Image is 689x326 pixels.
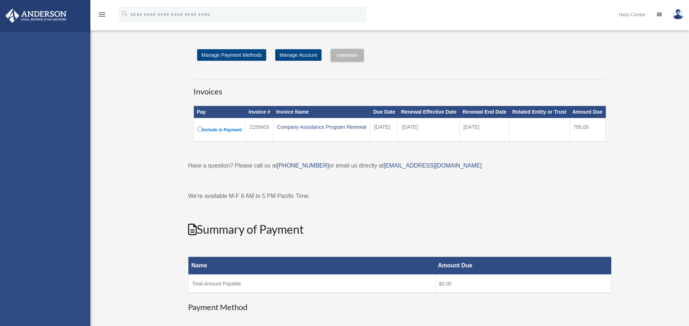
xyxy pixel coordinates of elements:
i: search [121,10,129,18]
th: Pay [194,106,246,118]
a: [PHONE_NUMBER] [277,162,329,169]
td: [DATE] [398,118,460,142]
label: Include in Payment [197,125,242,134]
th: Renewal Effective Date [398,106,460,118]
a: [EMAIL_ADDRESS][DOMAIN_NAME] [384,162,482,169]
i: menu [98,10,106,19]
th: Renewal End Date [460,106,510,118]
img: User Pic [673,9,684,20]
td: 2159403 [246,118,273,142]
input: Include in Payment [197,127,202,131]
td: Total Amount Payable [188,275,435,293]
a: Manage Account [275,49,322,61]
a: Manage Payment Methods [197,49,266,61]
th: Invoice # [246,106,273,118]
td: $0.00 [435,275,611,293]
a: menu [98,13,106,19]
h3: Invoices [193,79,606,97]
p: Have a question? Please call us at or email us directly at [188,161,611,171]
th: Invoice Name [273,106,370,118]
th: Due Date [370,106,398,118]
td: 795.00 [569,118,605,142]
th: Amount Due [435,257,611,275]
td: [DATE] [460,118,510,142]
td: [DATE] [370,118,398,142]
h2: Summary of Payment [188,221,611,238]
h3: Payment Method [188,302,611,313]
img: Anderson Advisors Platinum Portal [3,9,69,23]
th: Name [188,257,435,275]
th: Related Entity or Trust [510,106,570,118]
th: Amount Due [569,106,605,118]
p: We're available M-F 8 AM to 5 PM Pacific Time. [188,191,611,201]
div: Company Assistance Program Renewal [277,122,367,132]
